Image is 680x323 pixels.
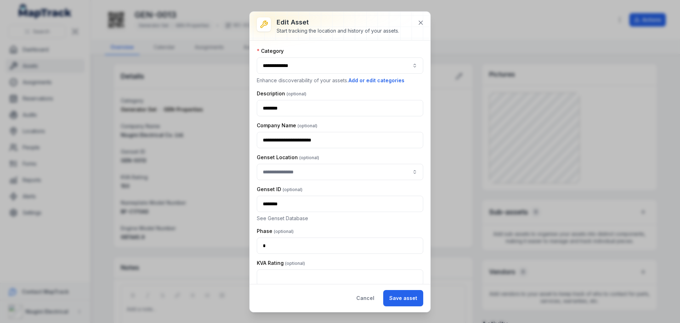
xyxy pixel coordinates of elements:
label: KVA Rating [257,260,305,267]
p: Enhance discoverability of your assets. [257,77,423,84]
div: Start tracking the location and history of your assets. [277,27,399,34]
button: Add or edit categories [348,77,405,84]
label: Company Name [257,122,317,129]
button: Save asset [383,290,423,306]
label: Description [257,90,306,97]
label: Phase [257,228,294,235]
button: Cancel [350,290,380,306]
label: Genset Location [257,154,319,161]
h3: Edit asset [277,17,399,27]
label: Category [257,48,284,55]
p: See Genset Database [257,215,423,222]
label: Genset ID [257,186,302,193]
